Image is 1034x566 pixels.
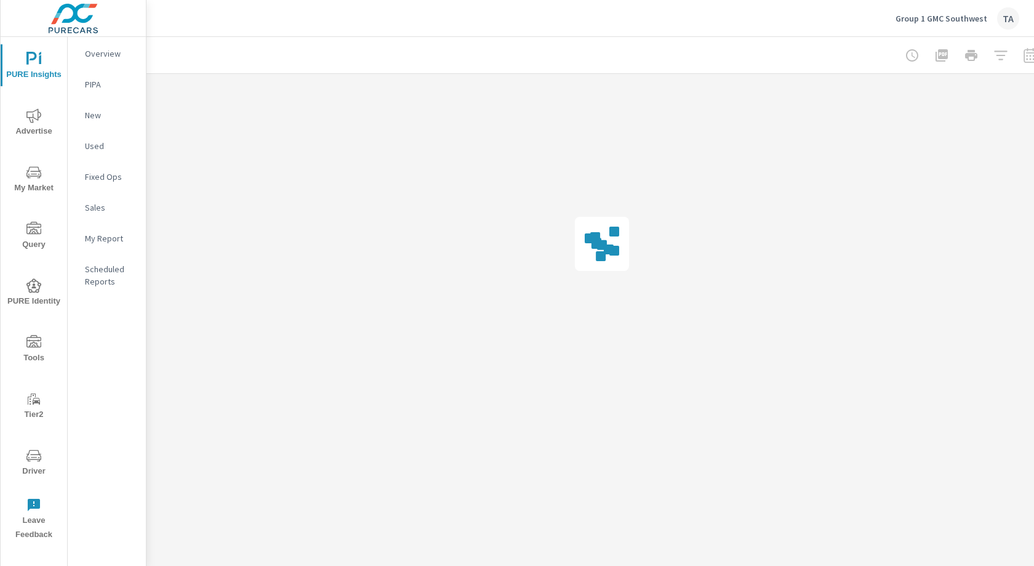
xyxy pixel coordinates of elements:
span: Leave Feedback [4,498,63,542]
p: Fixed Ops [85,171,136,183]
span: PURE Insights [4,52,63,82]
p: Scheduled Reports [85,263,136,288]
div: TA [997,7,1019,30]
span: Tier2 [4,392,63,422]
div: New [68,106,146,124]
div: My Report [68,229,146,248]
p: My Report [85,232,136,245]
span: My Market [4,165,63,195]
span: Driver [4,448,63,479]
span: Tools [4,335,63,365]
div: nav menu [1,37,67,547]
p: Group 1 GMC Southwest [896,13,987,24]
span: Query [4,222,63,252]
div: Fixed Ops [68,168,146,186]
div: Overview [68,44,146,63]
p: PIPA [85,78,136,91]
div: Used [68,137,146,155]
p: Used [85,140,136,152]
span: Advertise [4,108,63,139]
div: Scheduled Reports [68,260,146,291]
p: New [85,109,136,121]
span: PURE Identity [4,278,63,309]
p: Sales [85,201,136,214]
div: PIPA [68,75,146,94]
div: Sales [68,198,146,217]
p: Overview [85,47,136,60]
